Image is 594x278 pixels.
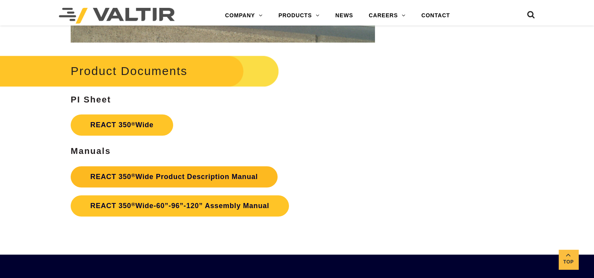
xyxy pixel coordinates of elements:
a: NEWS [327,8,361,24]
a: PRODUCTS [270,8,327,24]
a: REACT 350®Wide [71,114,173,135]
a: REACT 350®Wide-60”-96”-120” Assembly Manual [71,195,289,216]
a: CAREERS [361,8,413,24]
a: COMPANY [217,8,270,24]
img: Valtir [59,8,175,24]
sup: ® [131,201,135,207]
a: Top [559,250,578,269]
strong: PI Sheet [71,95,111,104]
strong: Manuals [71,146,111,156]
sup: ® [131,172,135,178]
span: Top [559,258,578,267]
a: CONTACT [413,8,458,24]
sup: ® [131,121,135,127]
a: REACT 350®Wide Product Description Manual [71,166,278,187]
